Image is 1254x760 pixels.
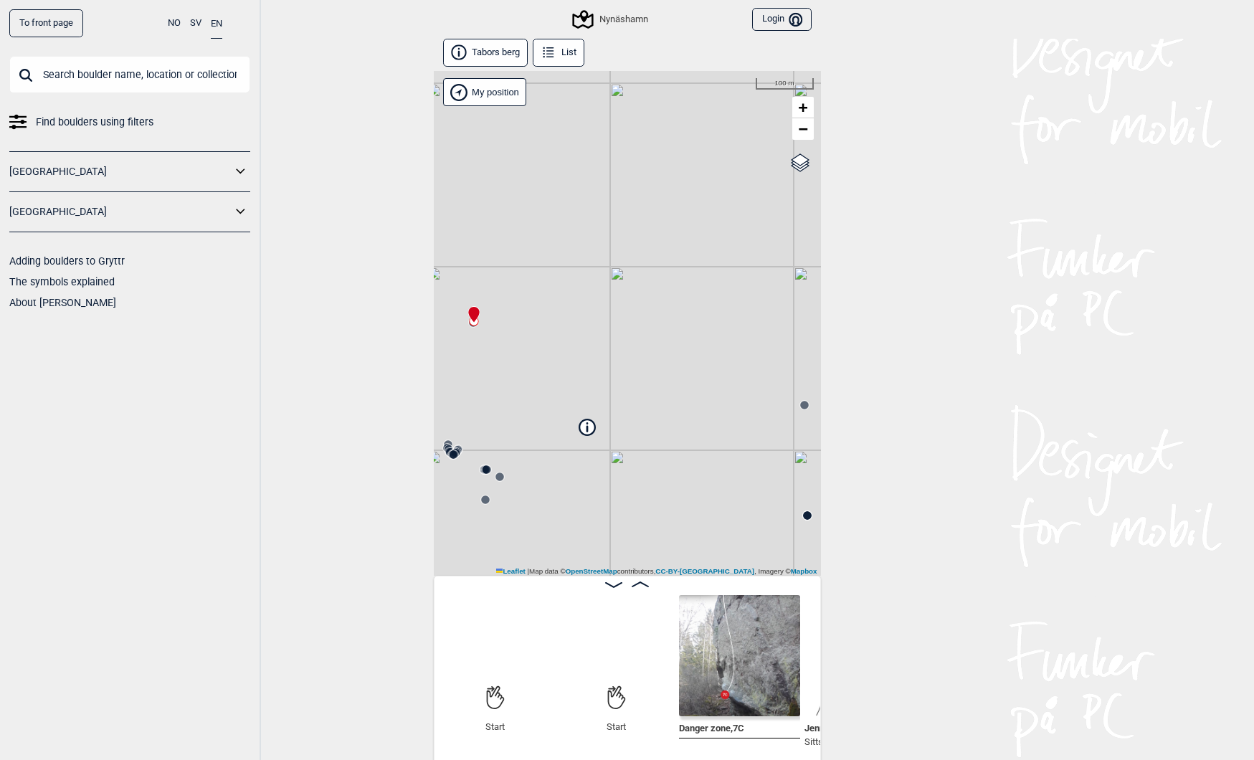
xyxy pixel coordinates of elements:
[443,39,528,67] button: Tabors berg
[752,8,811,32] button: Login
[9,201,232,222] a: [GEOGRAPHIC_DATA]
[496,567,526,575] a: Leaflet
[798,98,807,116] span: +
[679,720,744,733] span: Danger zone , 7C
[655,567,754,575] a: CC-BY-[GEOGRAPHIC_DATA]
[804,595,926,716] img: Bilde Mangler
[485,721,505,733] span: Start
[528,567,530,575] span: |
[9,297,116,308] a: About [PERSON_NAME]
[493,566,821,576] div: Map data © contributors, , Imagery ©
[679,595,800,716] img: Danger zone
[792,97,814,118] a: Zoom in
[36,112,153,133] span: Find boulders using filters
[787,147,814,179] a: Layers
[9,9,83,37] a: To front page
[574,11,647,28] div: Nynäshamn
[9,112,250,133] a: Find boulders using filters
[168,9,181,37] button: NO
[792,118,814,140] a: Zoom out
[9,161,232,182] a: [GEOGRAPHIC_DATA]
[791,567,817,575] a: Mapbox
[566,567,617,575] a: OpenStreetMap
[9,276,115,288] a: The symbols explained
[607,721,626,733] span: Start
[533,39,585,67] button: List
[804,720,872,733] span: Jennys arete , 6C
[211,9,222,39] button: EN
[798,120,807,138] span: −
[756,78,814,90] div: 100 m
[9,56,250,93] input: Search boulder name, location or collection
[804,735,872,749] p: Sittstart.
[443,78,526,106] div: Show my position
[190,9,201,37] button: SV
[9,255,125,267] a: Adding boulders to Gryttr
